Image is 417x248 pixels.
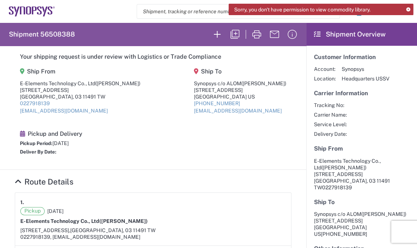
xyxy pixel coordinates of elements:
[70,227,155,233] span: [GEOGRAPHIC_DATA], 03 11491 TW
[342,66,389,72] span: Synopsys
[194,108,282,114] a: [EMAIL_ADDRESS][DOMAIN_NAME]
[99,218,148,224] span: ([PERSON_NAME])
[20,108,108,114] a: [EMAIL_ADDRESS][DOMAIN_NAME]
[314,54,409,61] h5: Customer Information
[20,198,24,207] strong: 1.
[47,208,64,214] span: [DATE]
[52,140,69,146] span: [DATE]
[20,141,52,146] span: Pickup Period:
[20,207,45,215] span: Pickup
[314,158,409,191] address: [GEOGRAPHIC_DATA], 03 11491 TW
[20,234,286,240] div: 0227918139, [EMAIL_ADDRESS][DOMAIN_NAME]
[20,68,140,75] h5: Ship From
[314,145,409,152] h5: Ship From
[321,165,366,170] span: ([PERSON_NAME])
[194,80,286,87] div: Synopsys c/o ALOM
[361,211,406,217] span: ([PERSON_NAME])
[194,68,286,75] h5: Ship To
[314,102,347,108] span: Tracking No:
[314,211,409,237] address: [GEOGRAPHIC_DATA] US
[20,87,140,93] div: [STREET_ADDRESS]
[306,23,417,46] header: Shipment Overview
[314,66,336,72] span: Account:
[234,6,370,13] span: Sorry, you don't have permission to view commodity library.
[20,53,286,60] h5: Your shipping request is under review with Logistics or Trade Compliance
[321,231,367,237] span: [PHONE_NUMBER]
[20,218,148,224] strong: E-Elements Technology Co., Ltd
[314,121,347,128] span: Service Level:
[314,90,409,97] h5: Carrier Information
[20,227,70,233] span: [STREET_ADDRESS],
[314,171,363,177] span: [STREET_ADDRESS]
[194,93,286,100] div: [GEOGRAPHIC_DATA] US
[314,211,406,224] span: Synopsys c/o ALOM [STREET_ADDRESS]
[194,100,240,106] a: [PHONE_NUMBER]
[9,30,75,39] h2: Shipment 56508388
[342,75,389,82] span: Headquarters USSV
[20,93,140,100] div: [GEOGRAPHIC_DATA], 03 11491 TW
[314,75,336,82] span: Location:
[95,80,140,86] span: ([PERSON_NAME])
[137,4,328,18] input: Shipment, tracking or reference number
[20,100,50,106] a: 0227918139
[20,149,57,155] span: Deliver By Date:
[20,130,82,137] h5: Pickup and Delivery
[314,131,347,137] span: Delivery Date:
[15,177,74,186] a: Hide Details
[314,199,409,206] h5: Ship To
[314,111,347,118] span: Carrier Name:
[241,80,286,86] span: ([PERSON_NAME])
[314,158,381,170] span: E-Elements Technology Co., Ltd
[20,80,140,87] div: E-Elements Technology Co., Ltd
[194,87,286,93] div: [STREET_ADDRESS]
[322,185,352,190] span: 0227918139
